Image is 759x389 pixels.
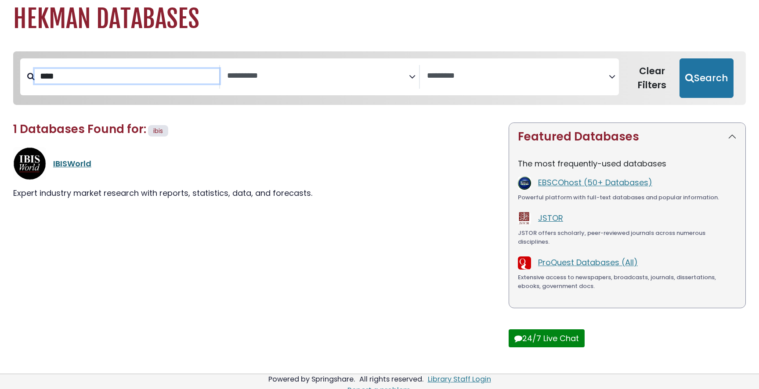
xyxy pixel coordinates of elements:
h1: Hekman Databases [13,4,746,34]
input: Search database by title or keyword [35,69,219,83]
textarea: Search [427,72,609,81]
button: Featured Databases [509,123,745,151]
div: Powerful platform with full-text databases and popular information. [518,193,737,202]
div: All rights reserved. [358,374,425,384]
div: Powered by Springshare. [267,374,356,384]
button: Clear Filters [624,58,679,98]
span: 1 Databases Found for: [13,121,146,137]
div: JSTOR offers scholarly, peer-reviewed journals across numerous disciplines. [518,229,737,246]
a: IBISWorld [53,158,91,169]
div: Extensive access to newspapers, broadcasts, journals, dissertations, ebooks, government docs. [518,273,737,290]
p: The most frequently-used databases [518,158,737,169]
a: JSTOR [538,213,563,223]
a: EBSCOhost (50+ Databases) [538,177,652,188]
a: ProQuest Databases (All) [538,257,638,268]
div: Expert industry market research with reports, statistics, data, and forecasts. [13,187,498,199]
button: 24/7 Live Chat [509,329,585,347]
nav: Search filters [13,51,746,105]
span: ibis [153,126,163,135]
button: Submit for Search Results [679,58,734,98]
textarea: Search [227,72,409,81]
a: Library Staff Login [428,374,491,384]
